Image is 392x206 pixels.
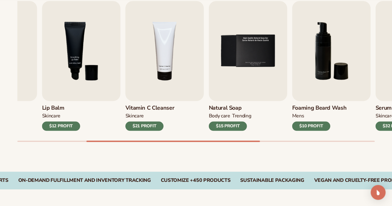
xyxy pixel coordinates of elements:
div: CUSTOMIZE +450 PRODUCTS [161,178,231,183]
h3: Vitamin C Cleanser [126,105,174,112]
div: mens [292,113,304,119]
div: $15 PROFIT [209,121,247,131]
div: $12 PROFIT [42,121,80,131]
div: $10 PROFIT [292,121,330,131]
div: BODY Care [209,113,230,119]
h3: Natural Soap [209,105,251,112]
div: Open Intercom Messenger [371,185,385,200]
div: TRENDING [232,113,251,119]
a: 3 / 9 [42,1,121,131]
a: 6 / 9 [292,1,371,131]
h3: Foaming beard wash [292,105,347,112]
div: SKINCARE [42,113,60,119]
a: 5 / 9 [209,1,287,131]
div: $21 PROFIT [126,121,164,131]
h3: Lip Balm [42,105,80,112]
div: Skincare [126,113,144,119]
div: SUSTAINABLE PACKAGING [240,178,304,183]
a: 4 / 9 [126,1,204,131]
div: On-Demand Fulfillment and Inventory Tracking [18,178,151,183]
